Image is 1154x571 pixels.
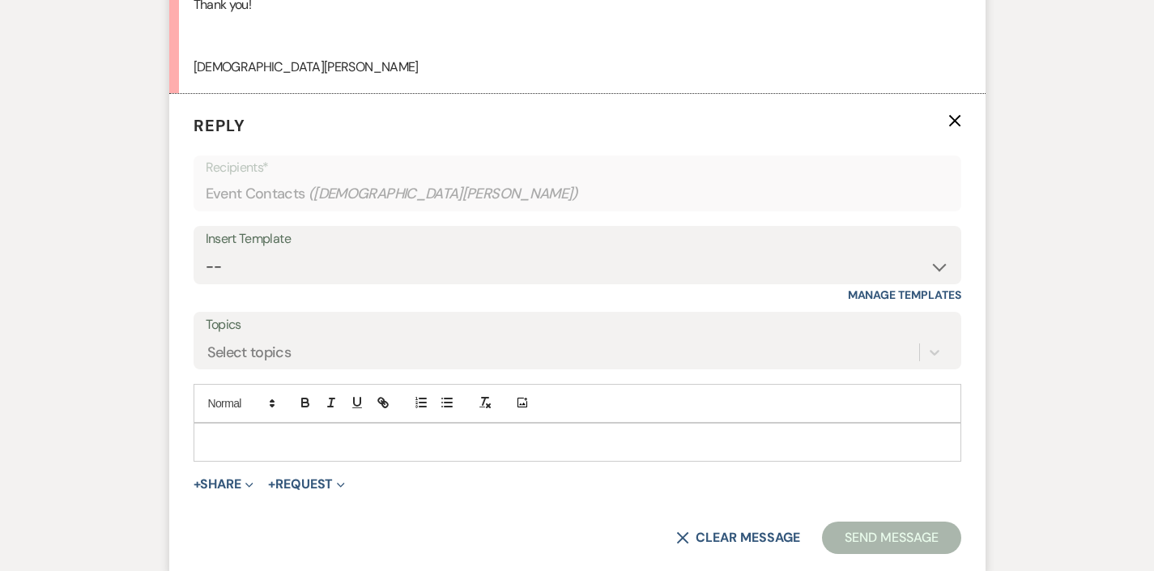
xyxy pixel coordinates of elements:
[206,313,949,337] label: Topics
[206,157,949,178] p: Recipients*
[207,341,292,363] div: Select topics
[268,478,275,491] span: +
[309,183,579,205] span: ( [DEMOGRAPHIC_DATA][PERSON_NAME] )
[676,531,799,544] button: Clear message
[194,478,254,491] button: Share
[206,178,949,210] div: Event Contacts
[848,288,961,302] a: Manage Templates
[268,478,345,491] button: Request
[194,115,245,136] span: Reply
[194,478,201,491] span: +
[822,522,960,554] button: Send Message
[206,228,949,251] div: Insert Template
